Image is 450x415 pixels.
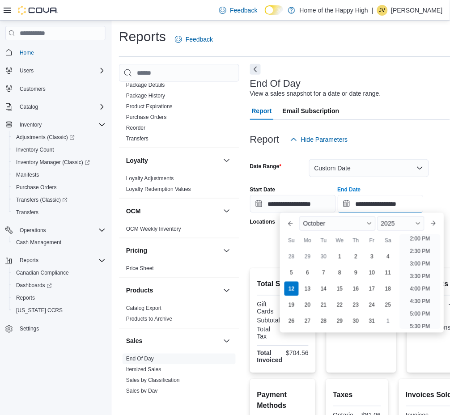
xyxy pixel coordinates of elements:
a: Purchase Orders [13,182,60,193]
h3: Report [250,134,280,145]
a: Canadian Compliance [13,268,72,279]
div: day-14 [317,282,331,296]
div: Subtotal [257,317,281,324]
div: day-13 [301,282,315,296]
button: Customers [2,82,109,95]
button: Reports [16,255,42,266]
a: Sales by Classification [126,377,180,384]
div: Pricing [119,263,239,278]
a: Transfers (Classic) [9,194,109,206]
button: Operations [2,224,109,237]
span: Purchase Orders [16,184,57,191]
div: day-23 [349,298,363,312]
div: Gift Cards [257,301,281,315]
span: Home [20,49,34,56]
span: Feedback [186,35,213,44]
a: Customers [16,84,49,94]
div: Fr [365,233,379,248]
span: Canadian Compliance [13,268,106,279]
div: day-9 [349,266,363,280]
nav: Complex example [5,42,106,359]
button: Pricing [126,246,220,255]
span: Settings [20,326,39,333]
h3: OCM [126,207,141,216]
div: day-29 [301,250,315,264]
div: day-5 [284,266,299,280]
a: Itemized Sales [126,367,161,373]
div: View a sales snapshot for a date or date range. [250,89,381,98]
span: Package Details [126,81,165,89]
a: Price Sheet [126,266,154,272]
button: Reports [9,292,109,305]
h3: Pricing [126,246,147,255]
button: Previous Month [284,216,298,231]
span: Inventory Manager (Classic) [16,159,90,166]
input: Press the down key to open a popover containing a calendar. [250,195,336,213]
button: Loyalty [126,156,220,165]
a: Transfers [13,207,42,218]
div: Button. Open the year selector. 2025 is currently selected. [378,216,425,231]
button: OCM [221,206,232,216]
a: Home [16,47,38,58]
a: Feedback [171,30,217,48]
span: Transfers [126,135,149,142]
span: Transfers [16,209,38,216]
a: [US_STATE] CCRS [13,305,66,316]
span: Feedback [230,6,257,15]
div: Tu [317,233,331,248]
div: day-21 [317,298,331,312]
span: Home [16,47,106,58]
span: Cash Management [16,239,61,246]
span: Users [20,67,34,74]
span: Customers [16,83,106,94]
button: Manifests [9,169,109,181]
input: Dark Mode [265,5,284,15]
span: Manifests [13,169,106,180]
a: Catalog Export [126,305,161,312]
button: Transfers [9,206,109,219]
button: Hide Parameters [287,131,352,148]
a: Reports [13,293,38,304]
div: day-1 [333,250,347,264]
div: day-12 [284,282,299,296]
div: $704.56 [286,350,309,357]
span: Itemized Sales [126,366,161,373]
a: Products to Archive [126,316,172,322]
div: day-1 [381,314,395,328]
div: Button. Open the month selector. October is currently selected. [300,216,376,231]
span: Washington CCRS [13,305,106,316]
div: Loyalty [119,173,239,198]
span: Sales by Classification [126,377,180,384]
button: Inventory [2,119,109,131]
a: Sales by Day [126,388,158,394]
button: Custom Date [309,159,429,177]
div: day-30 [349,314,363,328]
span: Dashboards [16,282,52,289]
button: Products [221,285,232,296]
h2: Taxes [333,390,381,401]
span: [US_STATE] CCRS [16,307,63,314]
span: Email Subscription [283,102,340,120]
div: Su [284,233,299,248]
span: Operations [20,227,46,234]
div: day-30 [317,250,331,264]
span: Customers [20,85,46,93]
button: Canadian Compliance [9,267,109,279]
li: 4:30 PM [407,296,434,307]
div: OCM [119,224,239,238]
h3: Sales [126,337,143,346]
strong: Total Invoiced [257,350,283,364]
a: Inventory Manager (Classic) [13,157,93,168]
div: day-10 [365,266,379,280]
span: Purchase Orders [126,114,167,121]
button: Users [16,65,37,76]
span: End Of Day [126,356,154,363]
li: 2:30 PM [407,246,434,257]
img: Cova [18,6,58,15]
div: Sa [381,233,395,248]
a: OCM Weekly Inventory [126,226,181,232]
a: Product Expirations [126,103,173,110]
li: 2:00 PM [407,233,434,244]
div: day-31 [365,314,379,328]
